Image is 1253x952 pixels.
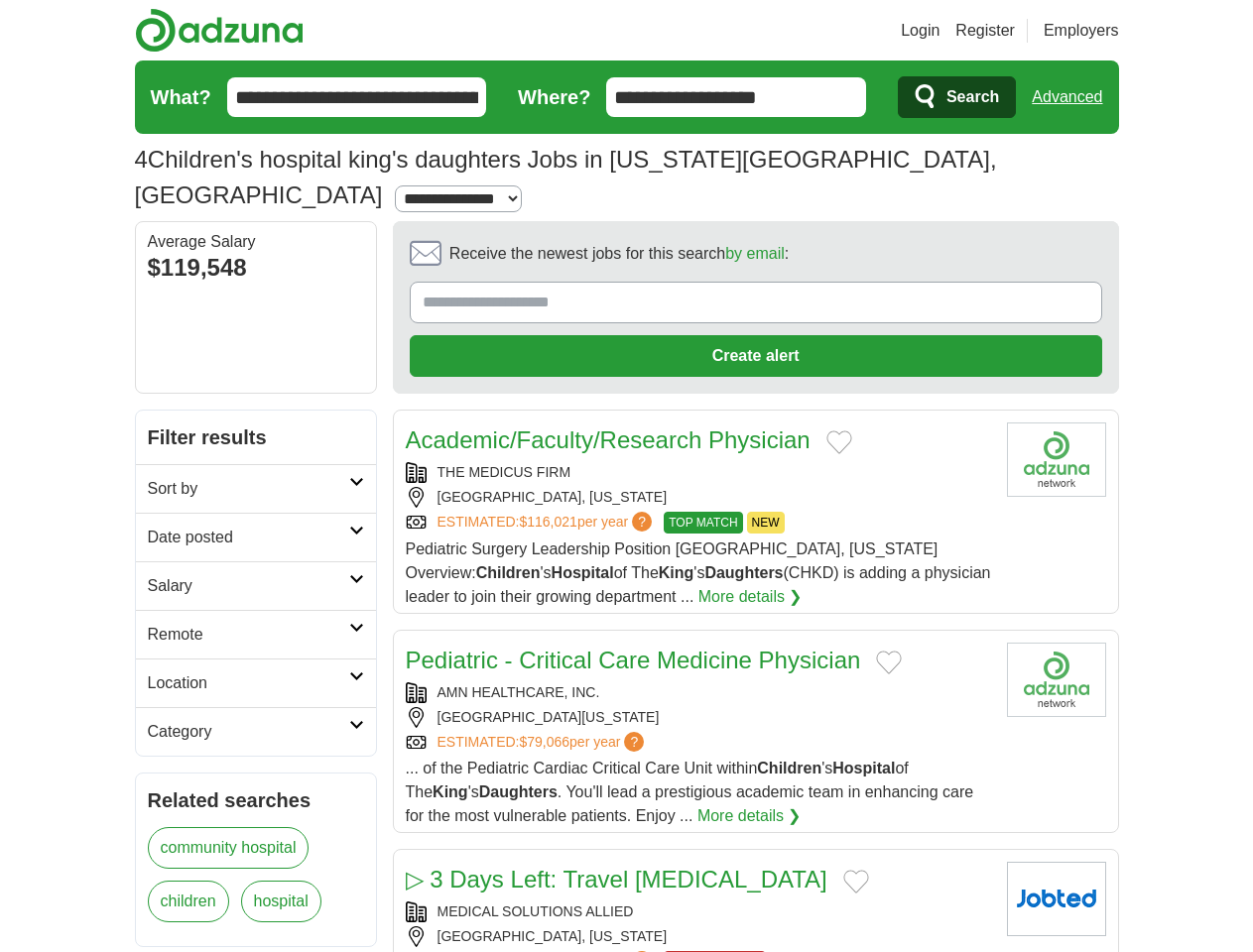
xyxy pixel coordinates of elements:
a: Login [901,19,940,43]
img: Company logo [1007,862,1106,936]
strong: Hospital [832,760,895,776]
span: Search [946,77,999,117]
span: Receive the newest jobs for this search : [449,242,789,266]
div: Average Salary [148,234,364,250]
span: Pediatric Surgery Leadership Position [GEOGRAPHIC_DATA], [US_STATE] Overview: 's of The 's (CHKD)... [406,540,991,605]
strong: Daughters [704,564,783,581]
a: ▷ 3 Days Left: Travel [MEDICAL_DATA] [406,866,827,892]
strong: Children [476,564,541,581]
div: [GEOGRAPHIC_DATA][US_STATE] [406,707,991,728]
a: Employers [1044,19,1119,43]
span: $116,021 [519,514,576,530]
a: community hospital [148,827,310,869]
a: Sort by [136,464,376,513]
h2: Date posted [148,526,349,549]
div: $119,548 [148,250,364,286]
a: Register [955,19,1015,43]
a: hospital [241,881,321,922]
h2: Sort by [148,477,349,501]
div: THE MEDICUS FIRM [406,462,991,483]
strong: Children [757,760,821,776]
h2: Remote [148,623,349,647]
div: [GEOGRAPHIC_DATA], [US_STATE] [406,926,991,947]
img: Adzuna logo [135,8,304,53]
div: MEDICAL SOLUTIONS ALLIED [406,901,991,922]
a: More details ❯ [698,585,803,609]
a: Remote [136,610,376,658]
span: ? [632,512,652,532]
h2: Location [148,671,349,695]
button: Add to favorite jobs [826,430,852,454]
a: ESTIMATED:$79,066per year? [438,732,649,753]
div: AMN HEALTHCARE, INC. [406,682,991,703]
span: TOP MATCH [664,512,742,534]
img: Company logo [1007,422,1106,497]
a: Salary [136,561,376,610]
label: Where? [518,82,590,112]
span: 4 [135,142,148,178]
strong: Hospital [552,564,614,581]
a: Pediatric - Critical Care Medicine Physician [406,647,861,673]
h2: Filter results [136,411,376,464]
h2: Category [148,720,349,744]
strong: King [433,783,468,800]
strong: King [659,564,694,581]
a: by email [725,245,785,262]
a: Date posted [136,513,376,561]
span: ? [624,732,644,752]
label: What? [151,82,211,112]
button: Add to favorite jobs [843,870,869,893]
div: [GEOGRAPHIC_DATA], [US_STATE] [406,487,991,508]
a: ESTIMATED:$116,021per year? [438,512,657,534]
a: Location [136,658,376,707]
a: children [148,881,229,922]
a: More details ❯ [697,804,802,828]
span: ... of the Pediatric Cardiac Critical Care Unit within 's of The 's . You'll lead a prestigious a... [406,760,974,824]
a: Advanced [1032,77,1102,117]
h2: Related searches [148,785,364,815]
button: Search [898,76,1016,118]
button: Create alert [410,335,1102,377]
span: $79,066 [519,734,569,750]
h2: Salary [148,574,349,598]
a: Academic/Faculty/Research Physician [406,426,811,453]
button: Add to favorite jobs [876,651,902,674]
img: Company logo [1007,643,1106,717]
strong: Daughters [479,783,558,800]
h1: Children's hospital king's daughters Jobs in [US_STATE][GEOGRAPHIC_DATA], [GEOGRAPHIC_DATA] [135,146,997,208]
a: Category [136,707,376,756]
span: NEW [747,512,785,534]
